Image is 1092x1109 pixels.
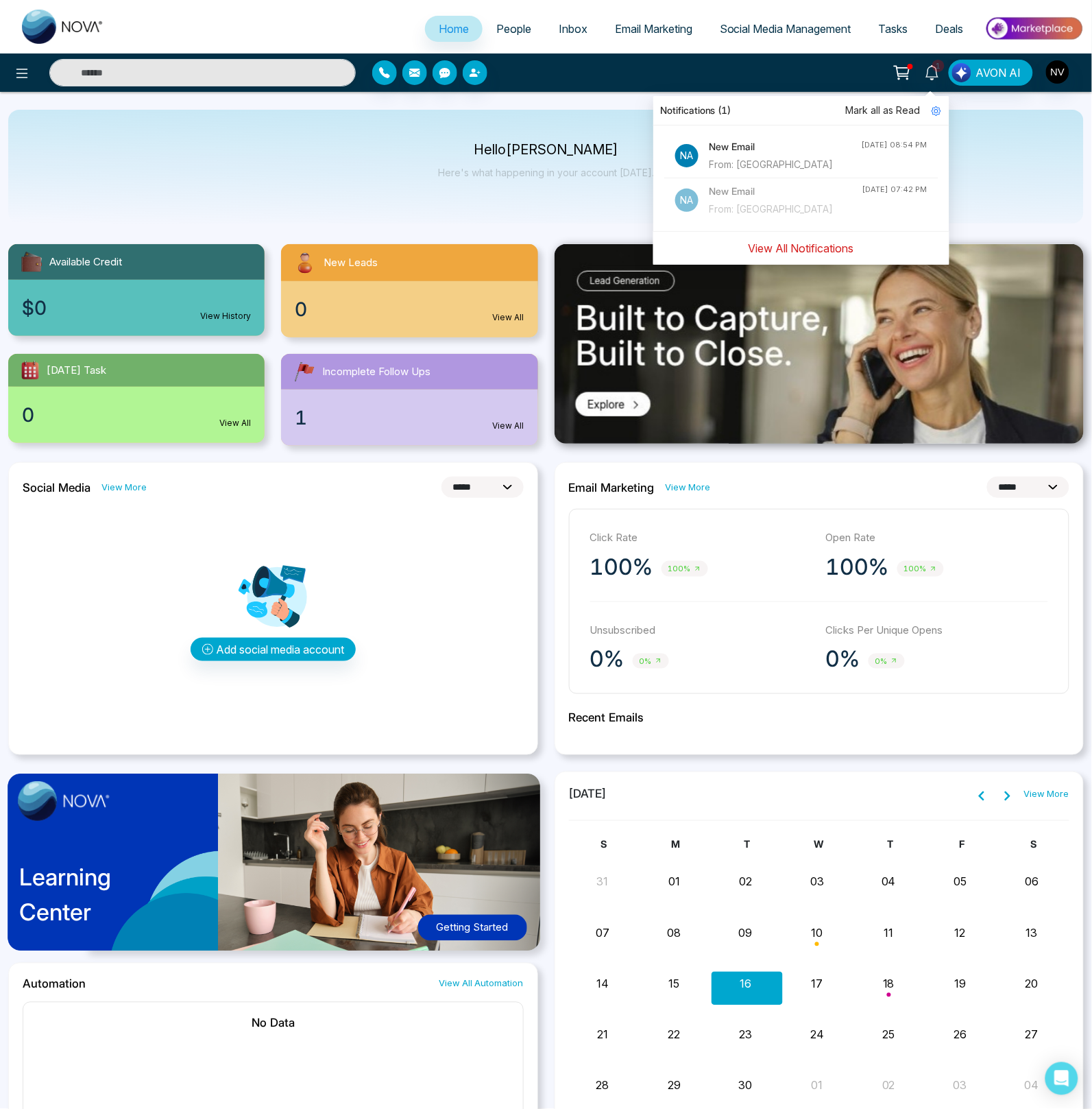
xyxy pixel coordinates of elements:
p: 0% [590,645,624,673]
span: Incomplete Follow Ups [322,364,430,380]
h2: Recent Emails [569,711,1070,724]
p: 100% [590,553,653,581]
button: 03 [810,874,824,890]
img: availableCredit.svg [19,250,44,274]
button: 15 [669,976,680,992]
a: New Leads0View All [273,244,546,337]
span: Deals [936,22,964,36]
img: newLeads.svg [292,250,318,276]
img: Nova CRM Logo [22,10,104,44]
button: 01 [668,874,680,890]
span: T [744,839,751,850]
a: View All [219,417,251,429]
a: View All Notifications [740,241,863,253]
a: Inbox [545,16,601,42]
span: Mark all as Read [846,103,921,118]
h2: Automation [23,977,86,991]
button: 30 [739,1077,753,1094]
span: Tasks [879,22,908,36]
span: M [671,839,680,850]
a: View More [101,481,147,494]
img: Lead Flow [952,63,971,82]
a: People [483,16,545,42]
a: View More [666,481,711,494]
div: Open Intercom Messenger [1045,1062,1078,1095]
span: 0% [869,654,905,669]
span: 100% [897,561,944,577]
a: 1 [916,60,949,84]
button: 02 [882,1077,895,1094]
div: Notifications (1) [653,96,949,126]
button: Add social media account [191,638,356,661]
a: View More [1024,788,1069,802]
span: Inbox [559,22,587,36]
img: . [555,244,1084,444]
span: Email Marketing [615,22,692,36]
button: 02 [739,874,752,890]
span: W [814,839,824,850]
span: $0 [22,294,47,322]
a: Incomplete Follow Ups1View All [273,354,546,446]
span: F [960,839,965,850]
button: 04 [882,874,896,890]
p: Na [675,144,699,167]
button: 13 [1026,925,1038,942]
img: image [18,782,110,822]
button: 19 [954,976,966,992]
h2: No Data [37,1016,509,1030]
button: 04 [1025,1077,1039,1094]
p: Unsubscribed [590,623,812,639]
button: 12 [955,925,966,942]
button: 31 [597,874,609,890]
img: home-learning-center.png [1,767,557,968]
span: S [601,839,607,850]
button: 22 [668,1027,681,1043]
a: View All [493,420,524,432]
button: 27 [1026,1027,1039,1043]
button: 05 [954,874,967,890]
span: 0 [22,401,34,429]
button: 08 [668,925,681,942]
a: View History [200,310,251,322]
span: 0% [633,654,669,669]
button: 25 [883,1027,895,1043]
span: 1 [295,403,307,432]
span: Available Credit [49,254,122,270]
img: Market-place.gif [984,13,1084,44]
button: 28 [596,1077,609,1094]
a: Deals [922,16,978,42]
a: Social Media Management [706,16,865,42]
span: S [1031,839,1037,850]
div: [DATE] 08:54 PM [862,139,927,151]
span: T [888,839,894,850]
span: [DATE] [569,786,607,804]
span: 0 [295,295,307,324]
button: 09 [739,925,753,942]
div: From: [GEOGRAPHIC_DATA] [709,157,862,172]
h2: Social Media [23,481,90,494]
p: Clicks Per Unique Opens [826,623,1048,639]
button: 20 [1026,976,1039,992]
button: 29 [668,1077,681,1094]
h4: New Email [709,139,862,154]
button: 24 [810,1027,824,1043]
p: Learning Center [19,860,111,930]
a: View All [493,311,524,324]
span: 1 [932,60,945,72]
span: Social Media Management [720,22,851,36]
span: People [496,22,531,36]
button: Getting Started [418,915,527,942]
button: 11 [884,925,894,942]
span: New Leads [324,255,378,271]
img: followUps.svg [292,359,317,384]
p: 0% [826,645,860,673]
button: AVON AI [949,60,1033,86]
p: Open Rate [826,530,1048,546]
button: 06 [1025,874,1039,890]
button: 21 [597,1027,608,1043]
a: LearningCenterGetting Started [8,772,538,963]
button: 07 [596,925,609,942]
p: Here's what happening in your account [DATE]. [438,167,654,178]
p: Hello [PERSON_NAME] [438,144,654,156]
button: 14 [596,976,609,992]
